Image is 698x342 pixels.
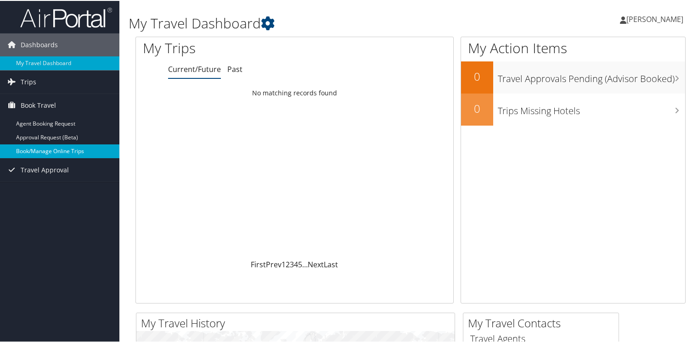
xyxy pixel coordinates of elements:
[626,13,683,23] span: [PERSON_NAME]
[21,33,58,55] span: Dashboards
[266,259,281,269] a: Prev
[498,67,685,84] h3: Travel Approvals Pending (Advisor Booked)
[21,93,56,116] span: Book Travel
[461,68,493,83] h2: 0
[461,100,493,116] h2: 0
[129,13,505,32] h1: My Travel Dashboard
[168,63,221,73] a: Current/Future
[298,259,302,269] a: 5
[461,61,685,93] a: 0Travel Approvals Pending (Advisor Booked)
[251,259,266,269] a: First
[141,314,455,330] h2: My Travel History
[324,259,338,269] a: Last
[461,93,685,125] a: 0Trips Missing Hotels
[308,259,324,269] a: Next
[620,5,692,32] a: [PERSON_NAME]
[302,259,308,269] span: …
[461,38,685,57] h1: My Action Items
[294,259,298,269] a: 4
[20,6,112,28] img: airportal-logo.png
[21,158,69,181] span: Travel Approval
[143,38,314,57] h1: My Trips
[498,99,685,116] h3: Trips Missing Hotels
[290,259,294,269] a: 3
[281,259,286,269] a: 1
[136,84,453,100] td: No matching records found
[227,63,242,73] a: Past
[21,70,36,93] span: Trips
[468,314,619,330] h2: My Travel Contacts
[286,259,290,269] a: 2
